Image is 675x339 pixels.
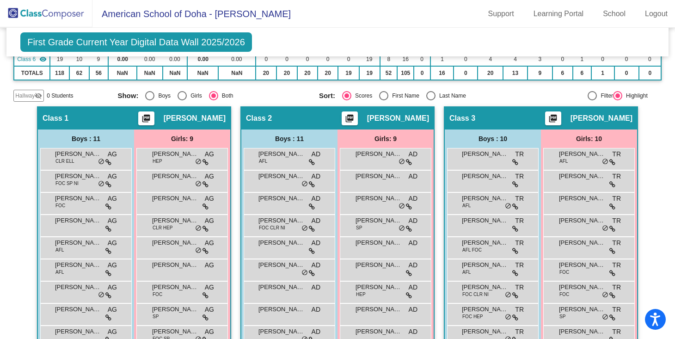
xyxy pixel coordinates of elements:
span: do_not_disturb_alt [505,314,511,321]
span: do_not_disturb_alt [195,247,202,254]
span: [PERSON_NAME] [152,260,198,270]
span: [PERSON_NAME] [559,216,605,225]
span: AD [409,327,417,337]
td: 0 [318,52,338,66]
span: TR [515,283,524,292]
td: 0 [591,52,614,66]
td: 0 [414,52,430,66]
span: TR [612,149,621,159]
span: TR [515,149,524,159]
span: [PERSON_NAME] [367,114,429,123]
td: 1 [591,66,614,80]
span: [PERSON_NAME] [462,172,508,181]
span: [PERSON_NAME] [559,194,605,203]
div: Boys : 11 [38,129,134,148]
span: AD [409,216,417,226]
span: [PERSON_NAME] [152,327,198,336]
td: 0.00 [163,52,188,66]
td: NaN [187,66,218,80]
span: AG [205,216,214,226]
div: Scores [351,92,372,100]
span: Class 3 [449,114,475,123]
td: 6 [573,66,591,80]
td: 19 [50,52,69,66]
span: [PERSON_NAME] [559,283,605,292]
span: [PERSON_NAME] [152,172,198,181]
span: AFL [559,158,568,165]
span: do_not_disturb_alt [505,203,511,210]
mat-icon: picture_as_pdf [141,114,152,127]
td: TOTALS [14,66,50,80]
td: 10 [69,52,89,66]
span: AG [205,327,214,337]
td: 56 [89,66,108,80]
span: AG [108,149,117,159]
span: [PERSON_NAME] [55,327,101,336]
span: do_not_disturb_alt [301,269,308,277]
span: do_not_disturb_alt [195,180,202,188]
span: [PERSON_NAME] [258,283,305,292]
span: CLR HEP [153,224,172,231]
td: 16 [397,52,414,66]
td: 0 [338,52,359,66]
td: 0 [454,66,478,80]
span: AG [205,238,214,248]
span: [PERSON_NAME] [462,149,508,159]
span: AG [108,283,117,292]
span: [PERSON_NAME] [356,327,402,336]
td: NaN [218,66,255,80]
span: [PERSON_NAME] [462,327,508,336]
span: [PERSON_NAME] [258,194,305,203]
span: AG [205,260,214,270]
td: 9 [528,66,552,80]
span: [PERSON_NAME] [356,149,402,159]
div: Girls [187,92,202,100]
td: 0 [297,52,318,66]
td: 0.00 [137,52,163,66]
span: [PERSON_NAME] [55,194,101,203]
span: [PERSON_NAME] [356,238,402,247]
span: do_not_disturb_alt [602,314,608,321]
span: do_not_disturb_alt [399,203,405,210]
span: AD [312,149,320,159]
span: [PERSON_NAME] [356,260,402,270]
span: SP [356,224,362,231]
span: TR [515,305,524,314]
mat-icon: picture_as_pdf [344,114,355,127]
td: 19 [359,66,380,80]
td: 19 [359,52,380,66]
td: 6 [552,66,573,80]
span: FOC CLR NI [259,224,285,231]
td: 0 [639,66,661,80]
span: FOC [153,291,162,298]
span: AFL [462,269,471,276]
span: HEP [153,158,162,165]
span: [PERSON_NAME] [55,238,101,247]
td: 0 [454,52,478,66]
span: do_not_disturb_alt [195,158,202,166]
span: TR [515,238,524,248]
span: AG [108,238,117,248]
span: [PERSON_NAME] [164,114,226,123]
span: AD [312,194,320,203]
span: [PERSON_NAME] [356,216,402,225]
span: [PERSON_NAME] [559,260,605,270]
span: [PERSON_NAME]-Katebah [152,149,198,159]
span: TR [612,216,621,226]
span: [PERSON_NAME] [55,216,101,225]
td: NaN [137,66,163,80]
td: 0 [614,52,639,66]
td: 118 [50,66,69,80]
span: AFL [462,202,471,209]
span: TR [612,260,621,270]
span: CLR ELL [55,158,74,165]
span: AD [409,149,417,159]
span: do_not_disturb_alt [195,225,202,232]
td: 20 [318,66,338,80]
td: 8 [380,52,397,66]
span: [PERSON_NAME] [462,283,508,292]
span: Class 1 [43,114,68,123]
div: Girls: 9 [134,129,230,148]
td: 0.00 [187,52,218,66]
span: [PERSON_NAME] [152,216,198,225]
